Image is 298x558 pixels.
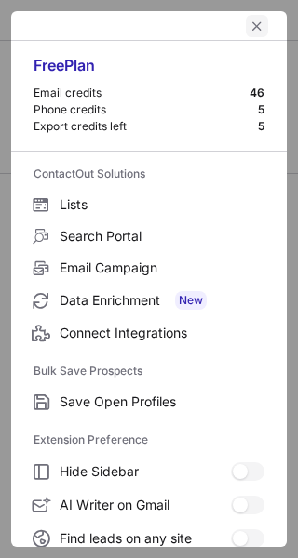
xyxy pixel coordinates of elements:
[258,119,264,134] div: 5
[60,463,231,480] span: Hide Sidebar
[11,252,287,284] label: Email Campaign
[30,17,48,35] button: right-button
[11,455,287,488] label: Hide Sidebar
[11,317,287,349] label: Connect Integrations
[11,284,287,317] label: Data Enrichment New
[60,325,264,341] span: Connect Integrations
[60,291,264,310] span: Data Enrichment
[34,56,264,86] div: Free Plan
[60,530,231,547] span: Find leads on any site
[34,86,250,100] div: Email credits
[11,189,287,220] label: Lists
[34,159,264,189] label: ContactOut Solutions
[175,291,207,310] span: New
[60,259,264,276] span: Email Campaign
[246,15,268,37] button: left-button
[34,425,264,455] label: Extension Preference
[60,393,264,410] span: Save Open Profiles
[34,102,258,117] div: Phone credits
[11,522,287,555] label: Find leads on any site
[60,228,264,245] span: Search Portal
[34,119,258,134] div: Export credits left
[258,102,264,117] div: 5
[11,220,287,252] label: Search Portal
[60,497,231,513] span: AI Writer on Gmail
[11,386,287,418] label: Save Open Profiles
[60,196,264,213] span: Lists
[250,86,264,100] div: 46
[11,488,287,522] label: AI Writer on Gmail
[34,356,264,386] label: Bulk Save Prospects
